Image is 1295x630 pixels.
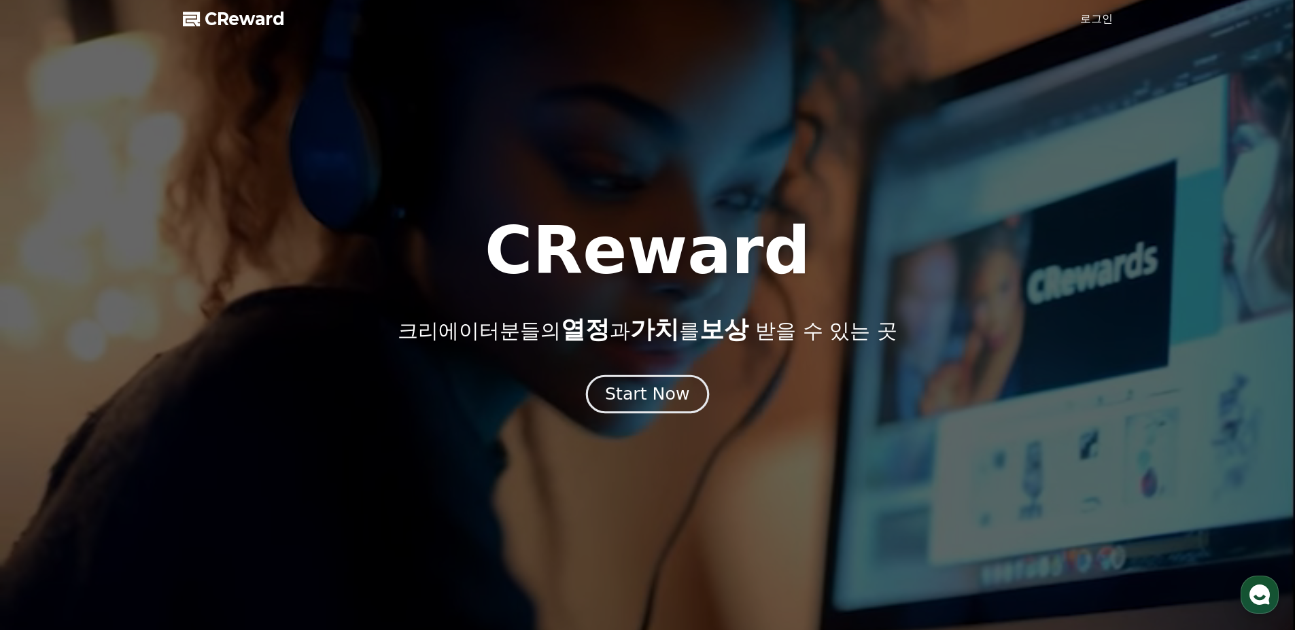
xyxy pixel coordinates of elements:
[175,431,261,465] a: 설정
[4,431,90,465] a: 홈
[561,315,610,343] span: 열정
[589,389,706,402] a: Start Now
[124,452,141,463] span: 대화
[630,315,679,343] span: 가치
[485,218,810,283] h1: CReward
[90,431,175,465] a: 대화
[1080,11,1113,27] a: 로그인
[183,8,285,30] a: CReward
[205,8,285,30] span: CReward
[605,383,689,406] div: Start Now
[586,374,709,413] button: Start Now
[210,451,226,462] span: 설정
[43,451,51,462] span: 홈
[700,315,748,343] span: 보상
[398,316,897,343] p: 크리에이터분들의 과 를 받을 수 있는 곳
